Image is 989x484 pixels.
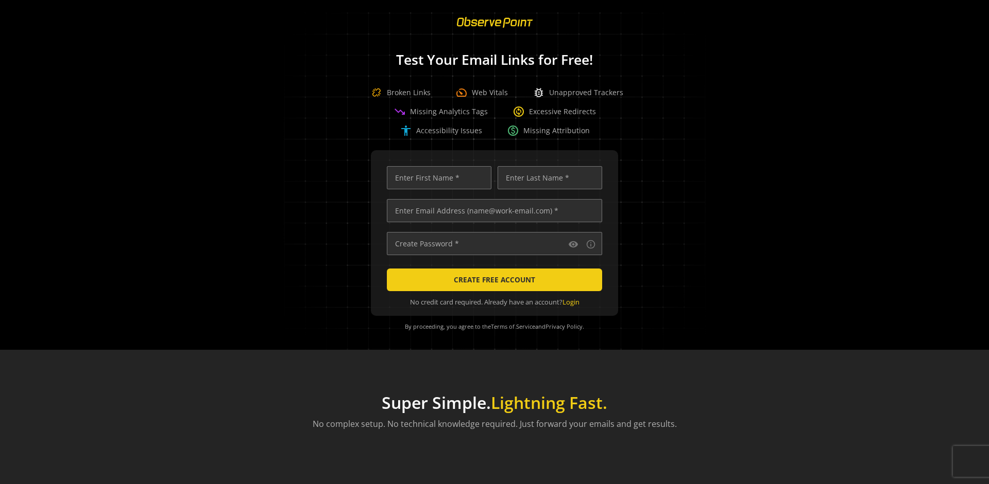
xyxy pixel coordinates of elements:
[387,232,602,255] input: Create Password *
[313,393,677,413] h1: Super Simple.
[491,322,535,330] a: Terms of Service
[387,166,491,189] input: Enter First Name *
[366,82,387,103] img: Broken Link
[366,82,431,103] div: Broken Links
[394,105,406,118] span: trending_down
[387,268,602,291] button: CREATE FREE ACCOUNT
[400,124,412,137] span: accessibility
[507,124,519,137] span: paid
[394,105,488,118] div: Missing Analytics Tags
[533,86,623,99] div: Unapproved Trackers
[585,238,597,250] button: Password requirements
[545,322,583,330] a: Privacy Policy
[533,86,545,99] span: bug_report
[450,24,539,33] a: ObservePoint Homepage
[562,297,579,307] a: Login
[586,239,596,249] mat-icon: info_outline
[513,105,596,118] div: Excessive Redirects
[455,86,508,99] div: Web Vitals
[507,124,590,137] div: Missing Attribution
[400,124,482,137] div: Accessibility Issues
[455,86,468,99] span: speed
[454,271,535,289] span: CREATE FREE ACCOUNT
[387,199,602,222] input: Enter Email Address (name@work-email.com) *
[387,297,602,307] div: No credit card required. Already have an account?
[491,391,607,414] span: Lightning Fast.
[498,166,602,189] input: Enter Last Name *
[313,418,677,430] p: No complex setup. No technical knowledge required. Just forward your emails and get results.
[568,239,578,249] mat-icon: visibility
[268,52,721,67] h1: Test Your Email Links for Free!
[513,105,525,118] span: change_circle
[384,316,605,337] div: By proceeding, you agree to the and .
